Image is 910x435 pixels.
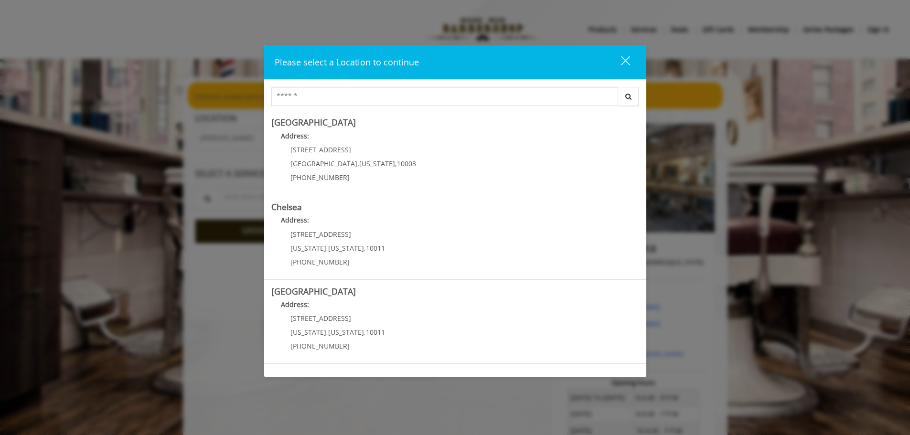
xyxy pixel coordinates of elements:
[328,328,364,337] span: [US_STATE]
[623,93,634,100] i: Search button
[328,244,364,253] span: [US_STATE]
[357,159,359,168] span: ,
[326,328,328,337] span: ,
[281,215,309,224] b: Address:
[281,131,309,140] b: Address:
[290,257,350,266] span: [PHONE_NUMBER]
[271,286,356,297] b: [GEOGRAPHIC_DATA]
[366,328,385,337] span: 10011
[290,341,350,350] span: [PHONE_NUMBER]
[290,145,351,154] span: [STREET_ADDRESS]
[271,87,639,111] div: Center Select
[364,328,366,337] span: ,
[275,56,419,68] span: Please select a Location to continue
[395,159,397,168] span: ,
[397,159,416,168] span: 10003
[290,230,351,239] span: [STREET_ADDRESS]
[290,173,350,182] span: [PHONE_NUMBER]
[290,244,326,253] span: [US_STATE]
[326,244,328,253] span: ,
[271,201,302,212] b: Chelsea
[290,328,326,337] span: [US_STATE]
[610,55,629,70] div: close dialog
[364,244,366,253] span: ,
[271,370,301,381] b: Flatiron
[366,244,385,253] span: 10011
[359,159,395,168] span: [US_STATE]
[271,87,618,106] input: Search Center
[290,159,357,168] span: [GEOGRAPHIC_DATA]
[603,53,636,72] button: close dialog
[290,314,351,323] span: [STREET_ADDRESS]
[281,300,309,309] b: Address:
[271,117,356,128] b: [GEOGRAPHIC_DATA]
